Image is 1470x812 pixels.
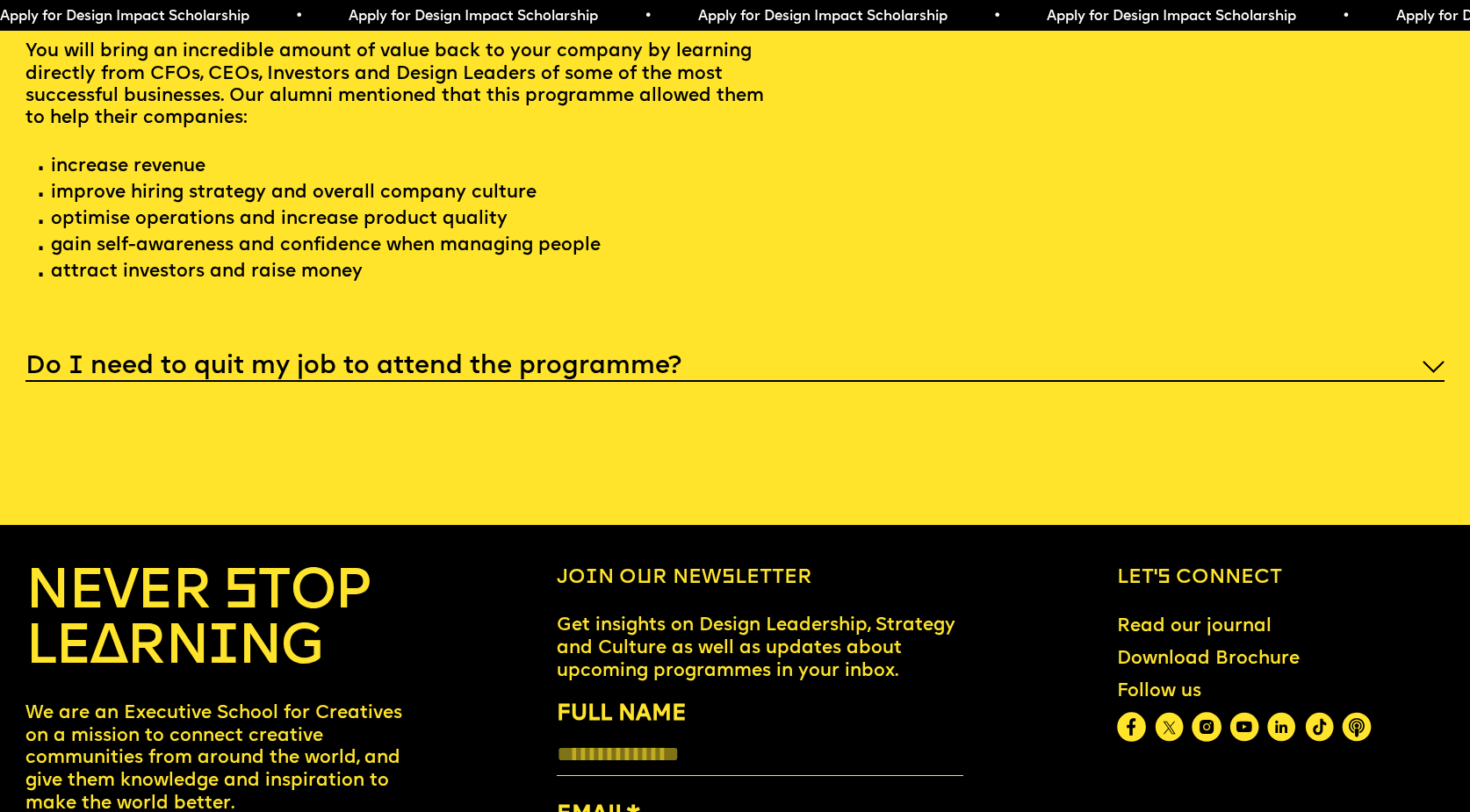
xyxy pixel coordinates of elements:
div: Follow us [1117,680,1372,702]
h5: Do I need to quit my job to attend the programme? [25,358,681,376]
h6: Let’s connect [1117,566,1445,591]
span: • [993,10,1001,24]
p: Get insights on Design Leadership, Strategy and Culture as well as updates about upcoming program... [557,614,964,682]
h6: Join our newsletter [557,566,964,591]
p: You will bring an incredible amount of value back to your company by learning directly from CFOs,... [25,26,767,304]
span: • [644,10,652,24]
span: · [36,212,47,234]
span: · [36,158,47,180]
a: Download Brochure [1106,637,1309,679]
span: · [36,264,47,286]
span: · [36,184,47,206]
a: Read our journal [1106,606,1281,648]
h4: NEVER STOP LEARNING [25,566,403,678]
span: • [295,10,303,24]
span: · [36,238,47,260]
label: FULL NAME [557,697,964,732]
span: • [1342,10,1350,24]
